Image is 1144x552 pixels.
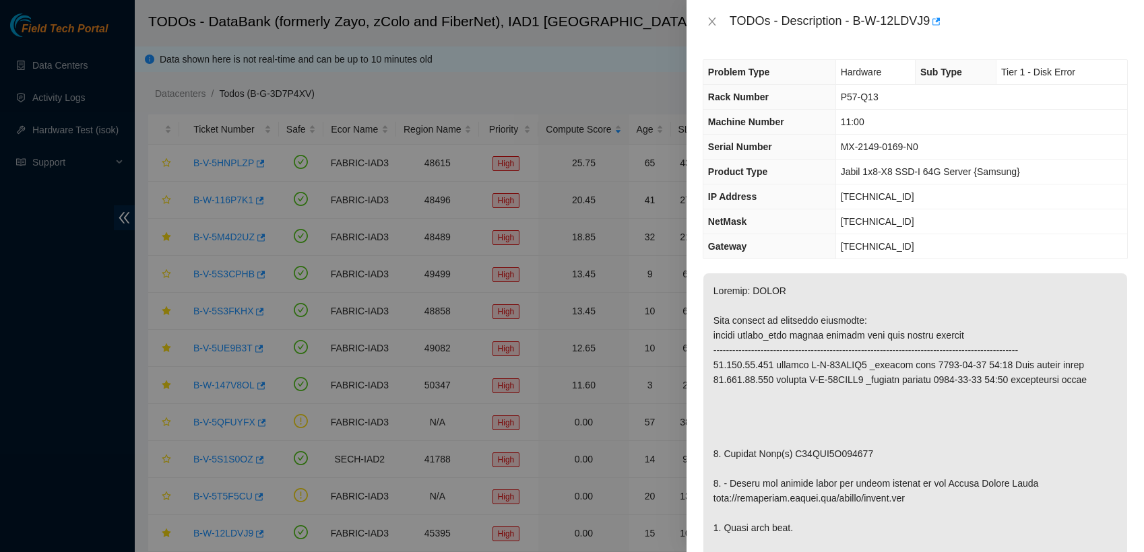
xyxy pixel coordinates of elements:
span: Rack Number [708,92,769,102]
span: Sub Type [920,67,962,77]
span: Machine Number [708,116,784,127]
span: Product Type [708,166,767,177]
span: Serial Number [708,141,772,152]
div: TODOs - Description - B-W-12LDVJ9 [730,11,1128,32]
span: close [707,16,718,27]
span: P57-Q13 [841,92,879,102]
span: Hardware [841,67,882,77]
span: Gateway [708,241,747,252]
span: [TECHNICAL_ID] [841,241,914,252]
span: Jabil 1x8-X8 SSD-I 64G Server {Samsung} [841,166,1020,177]
span: IP Address [708,191,757,202]
span: [TECHNICAL_ID] [841,191,914,202]
button: Close [703,15,722,28]
span: 11:00 [841,116,864,127]
span: [TECHNICAL_ID] [841,216,914,227]
span: Tier 1 - Disk Error [1001,67,1075,77]
span: Problem Type [708,67,770,77]
span: MX-2149-0169-N0 [841,141,918,152]
span: NetMask [708,216,747,227]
